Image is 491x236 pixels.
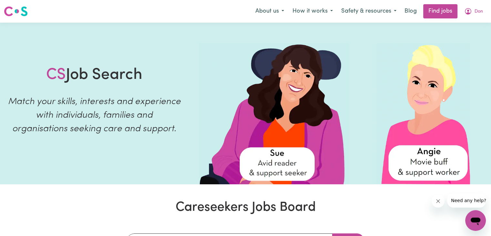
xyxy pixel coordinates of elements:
[46,67,66,83] span: CS
[460,5,487,18] button: My Account
[4,5,39,10] span: Need any help?
[4,5,28,17] img: Careseekers logo
[432,195,445,208] iframe: Close message
[423,4,457,18] a: Find jobs
[475,8,483,15] span: Don
[46,66,142,85] h1: Job Search
[465,210,486,231] iframe: Button to launch messaging window
[401,4,421,18] a: Blog
[8,95,181,136] p: Match your skills, interests and experience with individuals, families and organisations seeking ...
[447,193,486,208] iframe: Message from company
[337,5,401,18] button: Safety & resources
[4,4,28,19] a: Careseekers logo
[251,5,288,18] button: About us
[288,5,337,18] button: How it works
